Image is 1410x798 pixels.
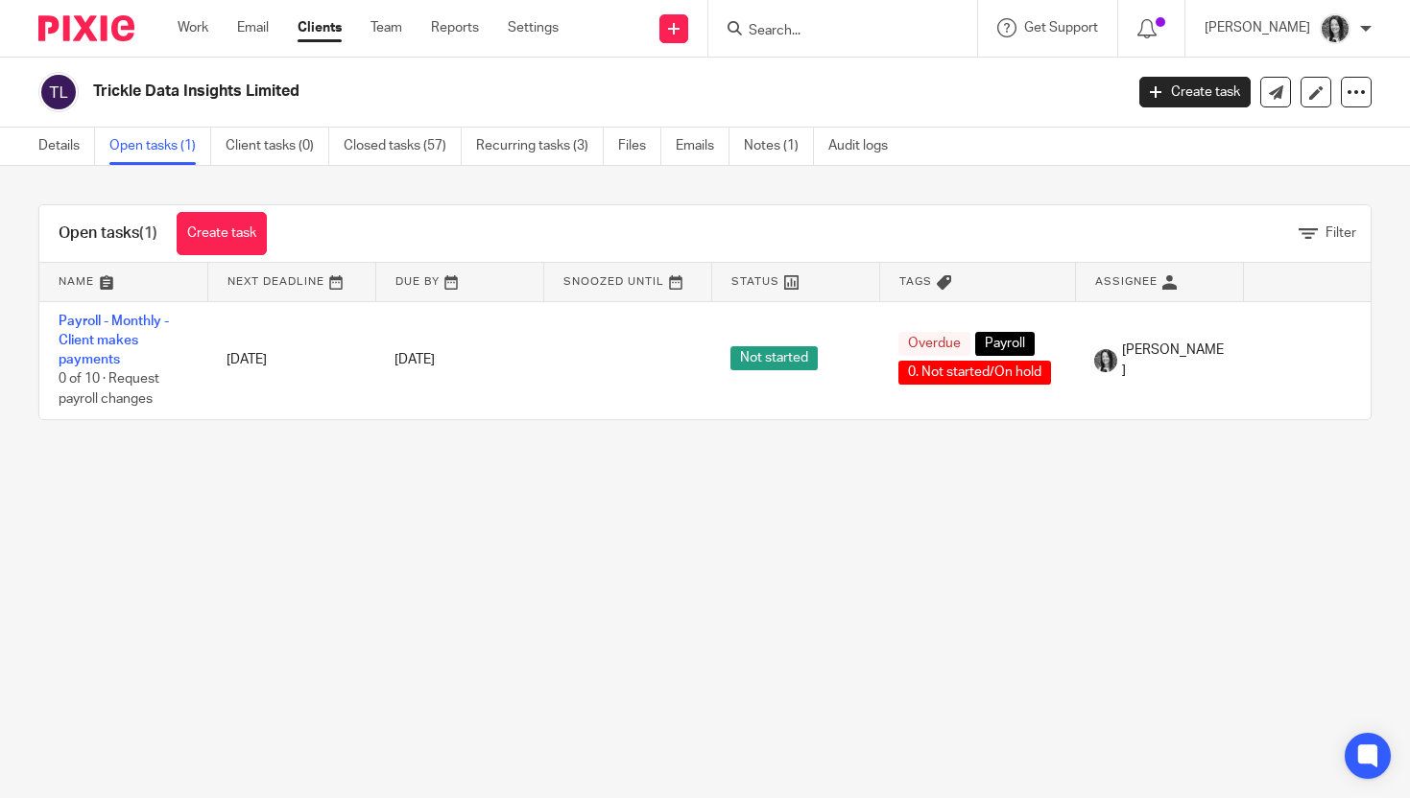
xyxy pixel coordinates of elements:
a: Open tasks (1) [109,128,211,165]
a: Client tasks (0) [226,128,329,165]
a: Audit logs [828,128,902,165]
td: [DATE] [207,301,375,419]
span: Overdue [898,332,970,356]
span: [PERSON_NAME] [1122,340,1224,380]
a: Closed tasks (57) [344,128,462,165]
a: Clients [298,18,342,37]
span: Status [731,276,779,287]
input: Search [747,23,920,40]
img: Pixie [38,15,134,41]
a: Create task [177,212,267,255]
a: Reports [431,18,479,37]
img: brodie%203%20small.jpg [1094,349,1117,372]
h1: Open tasks [59,223,157,244]
a: Emails [676,128,729,165]
a: Recurring tasks (3) [476,128,604,165]
a: Files [618,128,661,165]
span: (1) [139,225,157,241]
span: Get Support [1024,21,1098,35]
span: Tags [899,276,932,287]
a: Notes (1) [744,128,814,165]
a: Team [370,18,402,37]
span: 0 of 10 · Request payroll changes [59,373,159,407]
span: Snoozed Until [563,276,664,287]
span: Filter [1326,226,1356,240]
span: [DATE] [394,353,435,366]
p: [PERSON_NAME] [1205,18,1310,37]
a: Email [237,18,269,37]
img: svg%3E [38,72,79,112]
img: brodie%203%20small.jpg [1320,13,1350,44]
span: Payroll [975,332,1035,356]
h2: Trickle Data Insights Limited [93,82,907,102]
span: 0. Not started/On hold [898,361,1051,385]
a: Payroll - Monthly - Client makes payments [59,315,169,367]
a: Details [38,128,95,165]
a: Settings [508,18,559,37]
span: Not started [730,346,818,370]
a: Work [178,18,208,37]
a: Create task [1139,77,1251,107]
